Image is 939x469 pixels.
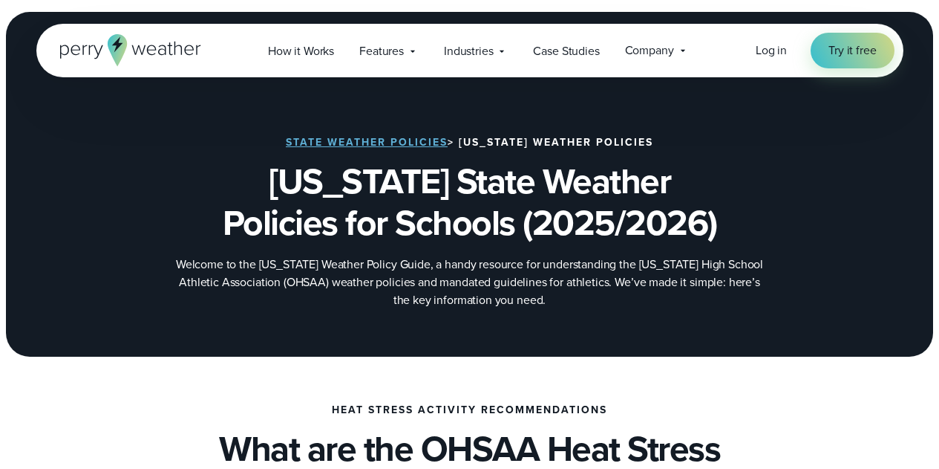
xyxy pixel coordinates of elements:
[444,42,493,60] span: Industries
[828,42,876,59] span: Try it free
[332,404,607,416] h3: Heat Stress Activity Recommendations
[173,256,767,309] p: Welcome to the [US_STATE] Weather Policy Guide, a handy resource for understanding the [US_STATE]...
[286,137,653,149] h2: > [US_STATE] Weather Policies
[811,33,894,68] a: Try it free
[268,42,334,60] span: How it Works
[625,42,674,59] span: Company
[359,42,404,60] span: Features
[520,36,612,66] a: Case Studies
[286,135,448,150] a: State Weather Policies
[111,161,829,244] h1: [US_STATE] State Weather Policies for Schools (2025/2026)
[533,42,599,60] span: Case Studies
[756,42,787,59] a: Log in
[255,36,347,66] a: How it Works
